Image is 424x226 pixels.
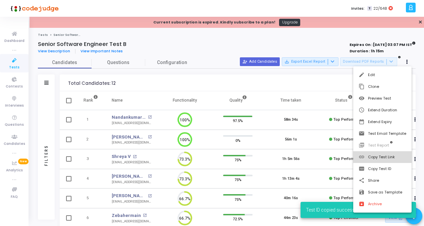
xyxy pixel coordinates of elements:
[353,151,412,163] button: Copy Test Link
[353,104,412,116] button: Extend Duration
[359,154,365,161] mat-icon: link
[359,95,365,102] mat-icon: visibility
[353,81,412,93] button: Clone
[353,186,412,198] button: Save as Template
[359,189,365,196] mat-icon: save
[353,175,412,186] button: Share
[359,201,365,208] mat-icon: archive
[353,93,412,104] button: Preview Test
[359,177,365,184] mat-icon: share
[359,83,365,90] mat-icon: content_copy
[359,72,365,78] mat-icon: edit
[359,166,365,172] mat-icon: pin
[353,116,412,128] button: Extend Expiry
[359,107,365,114] mat-icon: schedule
[353,163,412,175] button: Copy Test ID
[359,130,365,137] mat-icon: email
[353,128,412,139] button: Test Email Template
[353,69,412,81] button: Edit
[359,119,365,125] mat-icon: date_range
[353,139,412,151] button: Test Report
[353,198,412,210] button: Archive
